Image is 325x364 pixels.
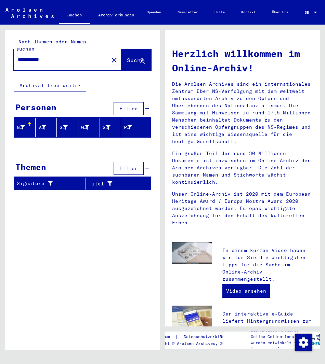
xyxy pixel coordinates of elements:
[14,118,36,137] mat-header-cell: Nachname
[233,4,264,20] a: Kontakt
[15,101,56,113] div: Personen
[251,327,301,340] p: Die Arolsen Archives Online-Collections
[172,150,313,186] p: Ein großer Teil der rund 30 Millionen Dokumente ist inzwischen im Online-Archiv der Arolsen Archi...
[114,162,144,175] button: Filter
[103,124,111,131] div: Geburtsdatum
[121,49,151,70] button: Suche
[251,340,301,352] p: wurden entwickelt in Partnerschaft mit
[89,180,134,187] div: Titel
[17,178,86,189] div: Signature
[206,4,233,20] a: Hilfe
[38,124,47,131] div: Vorname
[114,102,144,115] button: Filter
[178,333,240,340] a: Datenschutzerklärung
[57,118,78,137] mat-header-cell: Geburtsname
[121,118,151,137] mat-header-cell: Prisoner #
[81,124,89,131] div: Geburt‏
[172,306,212,332] img: eguide.jpg
[60,122,78,133] div: Geburtsname
[119,106,138,112] span: Filter
[103,122,121,133] div: Geburtsdatum
[222,247,313,283] p: In einem kurzen Video haben wir für Sie die wichtigsten Tipps für die Suche im Online-Archiv zusa...
[78,118,100,137] mat-header-cell: Geburt‏
[172,242,212,264] img: video.jpg
[90,7,142,23] a: Archiv erkunden
[17,124,25,131] div: Nachname
[59,7,90,25] a: Suchen
[100,118,121,137] mat-header-cell: Geburtsdatum
[172,191,313,226] p: Unser Online-Archiv ist 2020 mit dem European Heritage Award / Europa Nostra Award 2020 ausgezeic...
[36,118,57,137] mat-header-cell: Vorname
[124,124,132,131] div: Prisoner #
[110,56,118,64] mat-icon: close
[15,161,46,173] div: Themen
[305,11,312,14] span: DE
[127,57,144,64] span: Suche
[264,4,297,20] a: Über Uns
[107,53,121,67] button: Clear
[17,122,35,133] div: Nachname
[5,8,54,18] img: Arolsen_neg.svg
[124,122,142,133] div: Prisoner #
[139,4,169,20] a: Spenden
[148,333,240,340] div: |
[38,122,57,133] div: Vorname
[16,39,86,52] mat-label: Nach Themen oder Namen suchen
[169,4,206,20] a: Newsletter
[172,81,313,145] p: Die Arolsen Archives sind ein internationales Zentrum über NS-Verfolgung mit dem weltweit umfasse...
[119,165,138,171] span: Filter
[172,46,313,75] h1: Herzlich willkommen im Online-Archiv!
[148,340,240,347] p: Copyright © Arolsen Archives, 2021
[89,178,143,189] div: Titel
[60,124,68,131] div: Geburtsname
[14,79,86,92] button: Archival tree units
[295,334,312,351] img: Zustimmung ändern
[222,284,270,298] a: Video ansehen
[81,122,100,133] div: Geburt‏
[17,180,77,187] div: Signature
